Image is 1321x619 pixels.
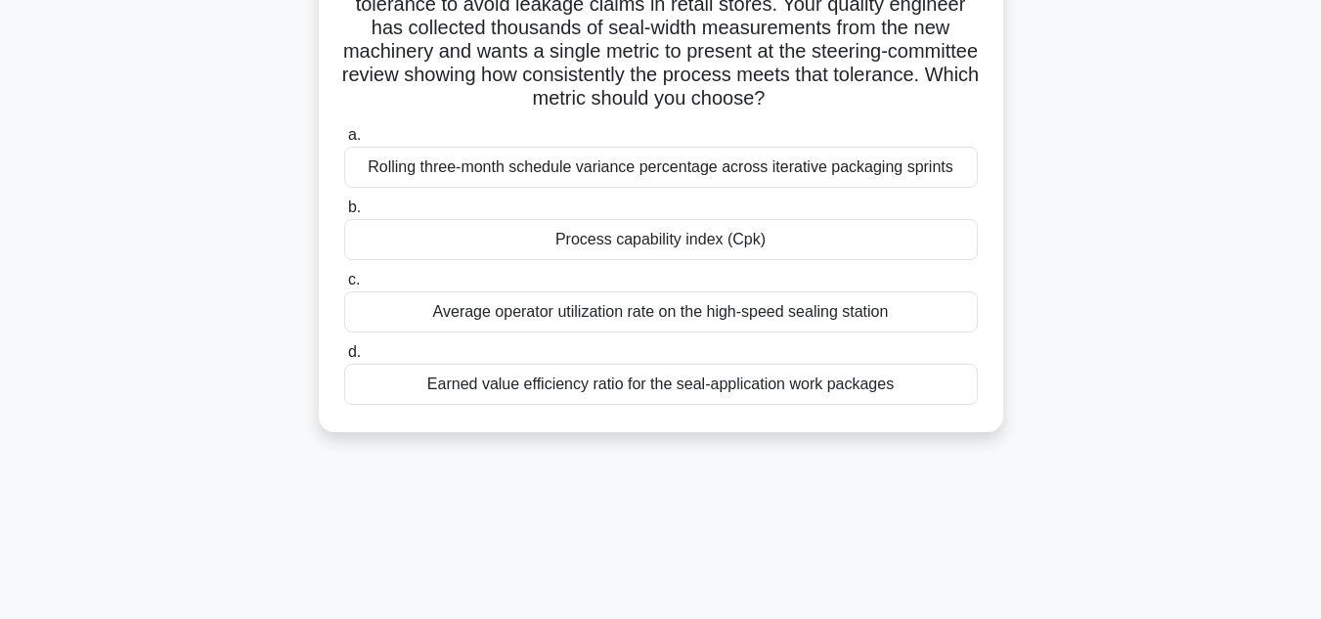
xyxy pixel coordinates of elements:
span: b. [348,199,361,215]
div: Process capability index (Cpk) [344,219,978,260]
div: Earned value efficiency ratio for the seal-application work packages [344,364,978,405]
span: c. [348,271,360,287]
span: a. [348,126,361,143]
div: Rolling three-month schedule variance percentage across iterative packaging sprints [344,147,978,188]
span: d. [348,343,361,360]
div: Average operator utilization rate on the high-speed sealing station [344,291,978,332]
